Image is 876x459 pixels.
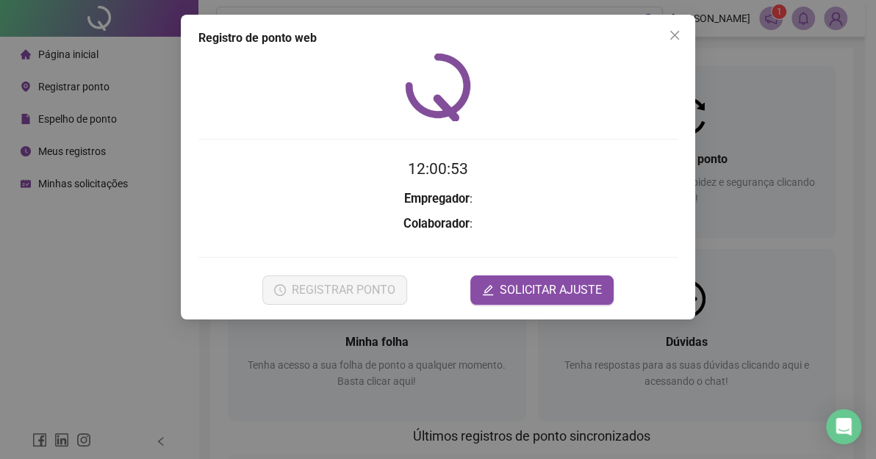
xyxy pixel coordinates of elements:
div: Registro de ponto web [198,29,678,47]
img: QRPoint [405,53,471,121]
h3: : [198,214,678,234]
button: editSOLICITAR AJUSTE [470,275,614,305]
span: close [669,29,681,41]
h3: : [198,189,678,209]
div: Open Intercom Messenger [826,409,861,444]
strong: Colaborador [403,217,470,231]
span: edit [482,284,494,296]
span: SOLICITAR AJUSTE [500,281,602,299]
button: Close [663,24,686,47]
time: 12:00:53 [408,160,468,178]
button: REGISTRAR PONTO [262,275,407,305]
strong: Empregador [404,192,470,206]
